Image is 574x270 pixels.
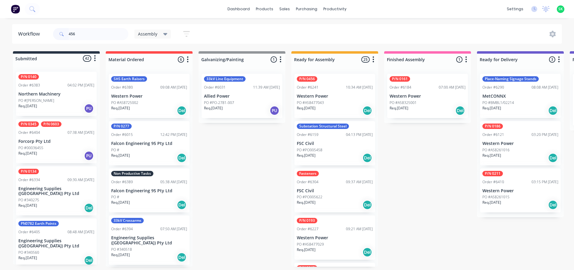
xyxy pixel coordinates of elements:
p: Western Power [482,188,558,193]
div: 05:38 AM [DATE] [160,179,187,185]
div: Order #6405 [18,229,40,235]
p: Western Power [482,141,558,146]
div: PN0782 Earth Points [18,221,59,226]
p: PO #A58261016 [482,147,510,153]
div: Del [177,153,187,163]
div: Order #6404 [18,130,40,135]
p: PO # [111,147,119,153]
div: Del [177,253,187,262]
span: Assembly [138,31,157,37]
p: Engineering Supplies ([GEOGRAPHIC_DATA]) Pty Ltd [18,238,94,249]
div: Order #6410 [482,179,504,185]
div: Del [362,247,372,257]
div: 04:13 PM [DATE] [346,132,373,137]
p: Western Power [297,235,373,240]
p: PO #PO-2781-007 [204,100,234,105]
div: Order #6241 [297,85,318,90]
p: Req. [DATE] [18,103,37,109]
div: Del [455,106,465,115]
div: P/N 0134Order #633409:30 AM [DATE]Engineering Supplies ([GEOGRAPHIC_DATA]) Pty LtdPO #340275Req.[... [16,166,97,216]
div: P/N 0186Order #612103:20 PM [DATE]Western PowerPO #A58261016Req.[DATE]Del [480,121,561,165]
div: Del [548,153,558,163]
p: Req. [DATE] [111,200,130,205]
div: 33kV Line EquipmentOrder #603111:39 AM [DATE]Allied PowerPO #PO-2781-007Req.[DATE]PU [202,74,282,118]
div: Substation Structural SteelOrder #615904:13 PM [DATE]FSC CivilPO #PO005458Req.[DATE]Del [294,121,375,165]
div: Del [548,106,558,115]
div: Del [177,106,187,115]
p: Engineering Supplies ([GEOGRAPHIC_DATA]) Pty Ltd [111,235,187,246]
div: 07:50 AM [DATE] [160,226,187,232]
p: Western Power [390,94,466,99]
div: 11:39 AM [DATE] [253,85,280,90]
p: Forcorp Pty Ltd [18,139,94,144]
div: Del [362,200,372,210]
p: Req. [DATE] [111,252,130,258]
p: Req. [DATE] [297,153,315,158]
p: PO #340518 [111,247,132,252]
div: Del [84,203,94,213]
p: PO #A58725002 [111,100,138,105]
p: PO #PO005622 [297,194,322,200]
div: Non Productive Tasks [111,171,153,176]
div: P/N 0140 [18,74,39,80]
p: PO #BMBL1/02214 [482,100,514,105]
div: P/N 0193Order #622709:21 AM [DATE]Western PowerPO #A58477029Req.[DATE]Del [294,215,375,260]
p: Req. [DATE] [111,105,130,111]
p: PO #00036455 [18,145,43,151]
p: Req. [DATE] [204,105,223,111]
p: Req. [DATE] [18,255,37,261]
p: PO #340275 [18,197,39,203]
div: Order #6184 [390,85,411,90]
div: Substation Structural Steel [297,124,349,129]
p: MetCONNX [482,94,558,99]
div: P/N 0603 [41,121,61,127]
div: P/N 0134 [18,169,39,174]
p: FSC Civil [297,188,373,193]
p: PO #340560 [18,250,39,255]
p: Req. [DATE] [482,105,501,111]
div: Del [548,200,558,210]
div: settings [504,5,526,14]
div: Order #6394 [111,226,133,232]
div: 33kV Crossarms [111,218,144,223]
div: purchasing [293,5,320,14]
div: 07:38 AM [DATE] [67,130,94,135]
p: Req. [DATE] [297,105,315,111]
p: Req. [DATE] [482,153,501,158]
div: P/N 0345 [18,121,39,127]
p: PO #A58477029 [297,242,324,247]
div: P/N 0186 [482,124,503,129]
div: PU [84,104,94,113]
p: PO #A58261015 [482,194,510,200]
div: P/N 0193 [297,218,317,223]
p: Req. [DATE] [297,200,315,205]
div: 09:21 AM [DATE] [346,226,373,232]
div: Workflow [18,30,43,38]
p: Req. [DATE] [390,105,408,111]
p: Western Power [297,94,373,99]
div: 08:48 AM [DATE] [67,229,94,235]
div: 12:42 PM [DATE] [160,132,187,137]
p: PO #A58325001 [390,100,417,105]
div: 33kV Line Equipment [204,76,246,82]
div: Del [177,200,187,210]
div: productivity [320,5,350,14]
div: Order #6334 [18,177,40,183]
div: 08:08 AM [DATE] [532,85,558,90]
p: Req. [DATE] [18,151,37,156]
div: P/N 0277Order #601512:42 PM [DATE]Falcon Engineering 95 Pty LtdPO #Req.[DATE]Del [109,121,190,165]
div: products [253,5,276,14]
div: 03:15 PM [DATE] [532,179,558,185]
p: Req. [DATE] [482,200,501,205]
div: P/N 0161Order #618407:00 AM [DATE]Western PowerPO #A58325001Req.[DATE]Del [387,74,468,118]
div: PU [270,106,279,115]
div: 09:08 AM [DATE] [160,85,187,90]
div: sales [276,5,293,14]
p: Engineering Supplies ([GEOGRAPHIC_DATA]) Pty Ltd [18,186,94,196]
div: P/N 0277 [111,124,132,129]
div: 04:02 PM [DATE] [67,83,94,88]
div: PU [84,151,94,161]
div: P/N 0345P/N 0603Order #640407:38 AM [DATE]Forcorp Pty LtdPO #00036455Req.[DATE]PU [16,119,97,163]
div: Order #6290 [482,85,504,90]
div: P/N 0456Order #624110:34 AM [DATE]Western PowerPO #A58477043Req.[DATE]Del [294,74,375,118]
